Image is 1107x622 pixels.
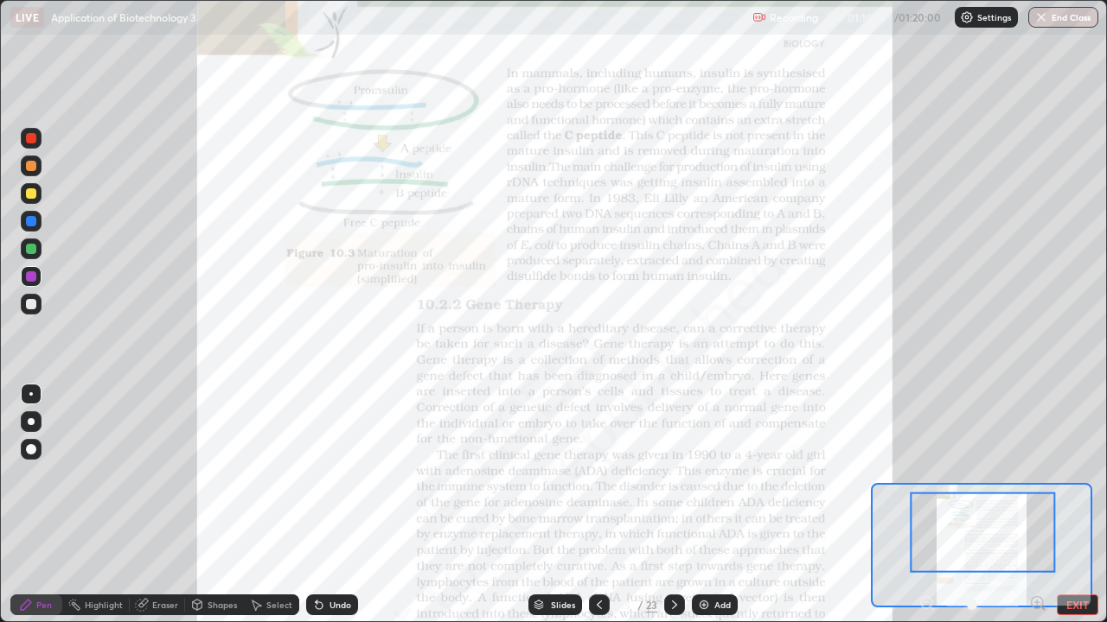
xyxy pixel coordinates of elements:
p: Application of Biotechnology 3 [51,10,196,24]
img: end-class-cross [1034,10,1048,24]
img: class-settings-icons [960,10,974,24]
div: Pen [36,600,52,609]
div: / [637,600,643,610]
div: Eraser [152,600,178,609]
p: Recording [770,11,818,24]
p: LIVE [16,10,39,24]
div: Select [266,600,292,609]
p: Settings [977,13,1011,22]
button: End Class [1028,7,1098,28]
div: Undo [330,600,351,609]
div: 15 [617,600,634,610]
img: recording.375f2c34.svg [752,10,766,24]
button: EXIT [1057,594,1098,615]
div: 23 [646,597,657,612]
img: add-slide-button [697,598,711,612]
div: Add [714,600,731,609]
div: Highlight [85,600,123,609]
div: Shapes [208,600,237,609]
div: Slides [551,600,575,609]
